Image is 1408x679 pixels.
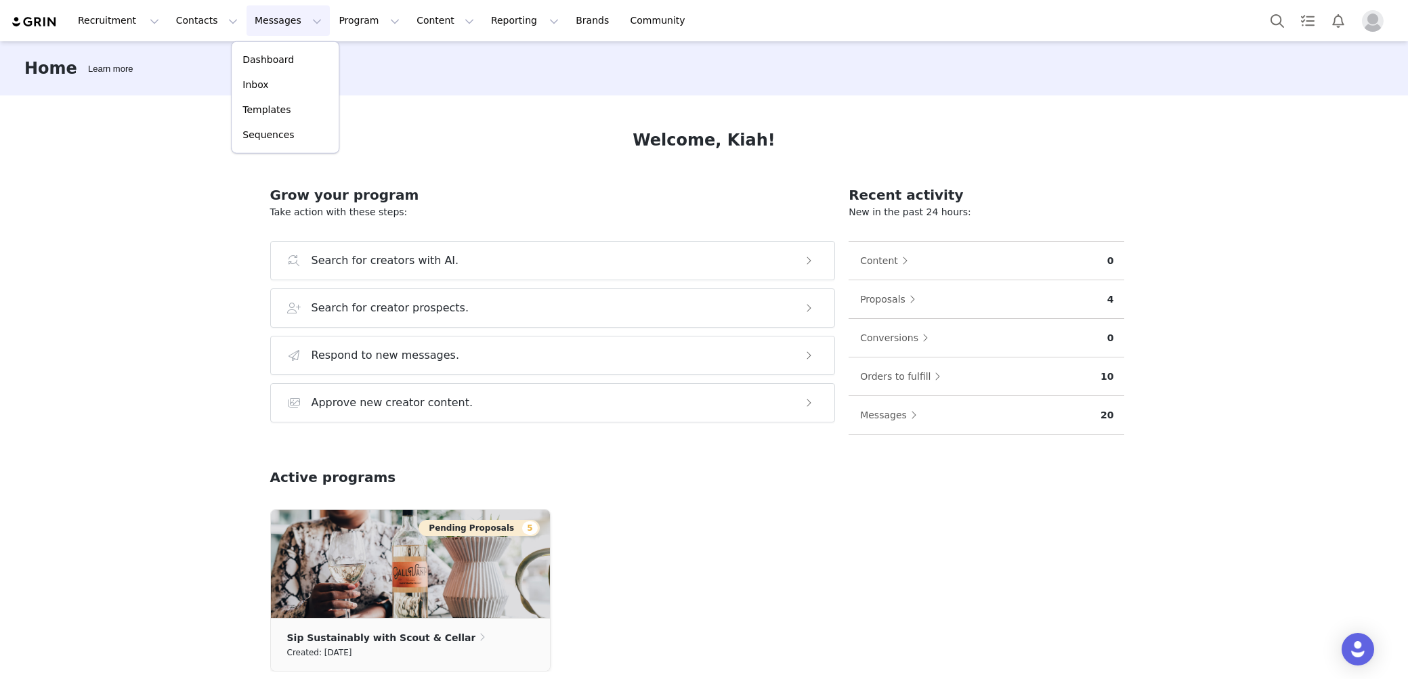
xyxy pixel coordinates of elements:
[242,128,294,142] p: Sequences
[270,467,396,487] h2: Active programs
[859,250,915,271] button: Content
[1107,292,1114,307] p: 4
[287,645,352,660] small: Created: [DATE]
[168,5,246,36] button: Contacts
[330,5,408,36] button: Program
[859,288,922,310] button: Proposals
[270,383,836,422] button: Approve new creator content.
[270,288,836,328] button: Search for creator prospects.
[633,128,775,152] h1: Welcome, Kiah!
[1323,5,1353,36] button: Notifications
[312,395,473,411] h3: Approve new creator content.
[1362,10,1384,32] img: placeholder-profile.jpg
[408,5,482,36] button: Content
[859,327,935,349] button: Conversions
[312,300,469,316] h3: Search for creator prospects.
[1262,5,1292,36] button: Search
[312,253,459,269] h3: Search for creators with AI.
[1101,370,1113,384] p: 10
[1107,331,1114,345] p: 0
[70,5,167,36] button: Recruitment
[483,5,567,36] button: Reporting
[859,366,947,387] button: Orders to fulfill
[568,5,621,36] a: Brands
[247,5,330,36] button: Messages
[242,103,291,117] p: Templates
[270,336,836,375] button: Respond to new messages.
[312,347,460,364] h3: Respond to new messages.
[622,5,700,36] a: Community
[849,185,1124,205] h2: Recent activity
[24,56,77,81] h3: Home
[85,62,135,76] div: Tooltip anchor
[1342,633,1374,665] div: Open Intercom Messenger
[11,16,58,28] img: grin logo
[1107,254,1114,268] p: 0
[419,520,539,536] button: Pending Proposals5
[1101,408,1113,422] p: 20
[270,241,836,280] button: Search for creators with AI.
[849,205,1124,219] p: New in the past 24 hours:
[270,185,836,205] h2: Grow your program
[1354,10,1397,32] button: Profile
[1293,5,1323,36] a: Tasks
[271,510,550,618] img: 4cff6266-56b8-479e-9da6-bd2385f806cd.jpg
[270,205,836,219] p: Take action with these steps:
[242,53,294,67] p: Dashboard
[242,78,268,92] p: Inbox
[287,630,476,645] p: Sip Sustainably with Scout & Cellar
[859,404,924,426] button: Messages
